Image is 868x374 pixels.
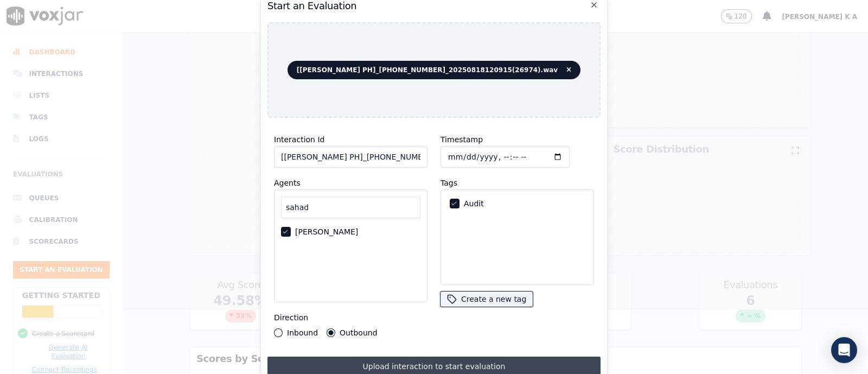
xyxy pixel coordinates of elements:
[274,146,427,168] input: reference id, file name, etc
[274,135,324,144] label: Interaction Id
[288,61,580,79] span: [[PERSON_NAME] PH]_[PHONE_NUMBER]_20250818120915(26974).wav
[441,135,483,144] label: Timestamp
[281,196,420,218] input: Search Agents...
[340,329,377,337] label: Outbound
[274,313,308,322] label: Direction
[441,179,457,187] label: Tags
[441,291,533,307] button: Create a new tag
[831,337,857,363] div: Open Intercom Messenger
[274,179,301,187] label: Agents
[295,228,358,236] label: [PERSON_NAME]
[287,329,318,337] label: Inbound
[464,200,484,207] label: Audit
